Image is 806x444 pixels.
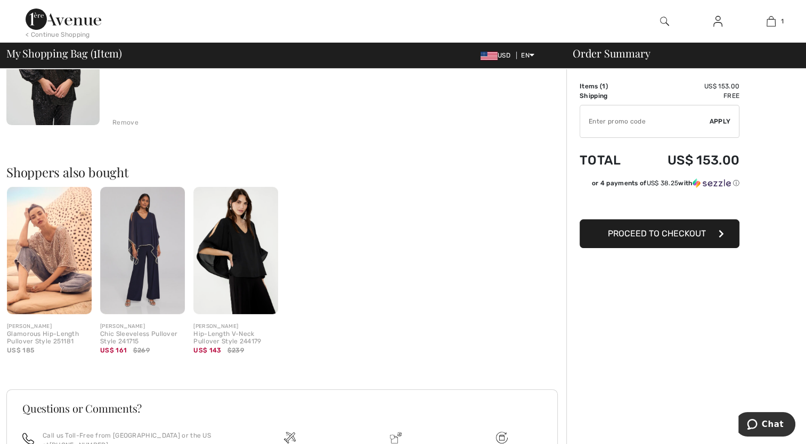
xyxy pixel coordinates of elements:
[560,48,800,59] div: Order Summary
[390,432,402,443] img: Delivery is a breeze since we pay the duties!
[193,347,221,354] span: US$ 143
[496,432,508,443] img: Free shipping on orders over $99
[481,52,515,59] span: USD
[193,323,278,331] div: [PERSON_NAME]
[481,52,498,60] img: US Dollar
[638,81,739,91] td: US$ 153.00
[580,142,638,178] td: Total
[93,45,97,59] span: 1
[580,81,638,91] td: Items ( )
[592,178,739,188] div: or 4 payments of with
[7,323,92,331] div: [PERSON_NAME]
[738,412,795,439] iframe: Opens a widget where you can chat to one of our agents
[608,228,706,239] span: Proceed to Checkout
[580,219,739,248] button: Proceed to Checkout
[660,15,669,28] img: search the website
[100,347,127,354] span: US$ 161
[713,15,722,28] img: My Info
[7,331,92,346] div: Glamorous Hip-Length Pullover Style 251181
[100,187,185,314] img: Chic Sleeveless Pullover Style 241715
[193,331,278,346] div: Hip-Length V-Neck Pullover Style 244179
[521,52,534,59] span: EN
[7,347,34,354] span: US$ 185
[580,178,739,192] div: or 4 payments ofUS$ 38.25withSezzle Click to learn more about Sezzle
[100,331,185,346] div: Chic Sleeveless Pullover Style 241715
[638,142,739,178] td: US$ 153.00
[705,15,731,28] a: Sign In
[6,48,122,59] span: My Shopping Bag ( Item)
[26,30,90,39] div: < Continue Shopping
[710,117,731,126] span: Apply
[26,9,101,30] img: 1ère Avenue
[693,178,731,188] img: Sezzle
[133,346,150,355] span: $269
[284,432,296,443] img: Free shipping on orders over $99
[22,403,542,414] h3: Questions or Comments?
[100,323,185,331] div: [PERSON_NAME]
[638,91,739,101] td: Free
[193,187,278,314] img: Hip-Length V-Neck Pullover Style 244179
[7,187,92,314] img: Glamorous Hip-Length Pullover Style 251181
[580,91,638,101] td: Shipping
[227,346,244,355] span: $239
[580,192,739,216] iframe: PayPal-paypal
[580,105,710,137] input: Promo code
[646,179,678,187] span: US$ 38.25
[112,118,139,127] div: Remove
[602,83,605,90] span: 1
[6,166,566,178] h2: Shoppers also bought
[781,17,784,26] span: 1
[767,15,776,28] img: My Bag
[745,15,797,28] a: 1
